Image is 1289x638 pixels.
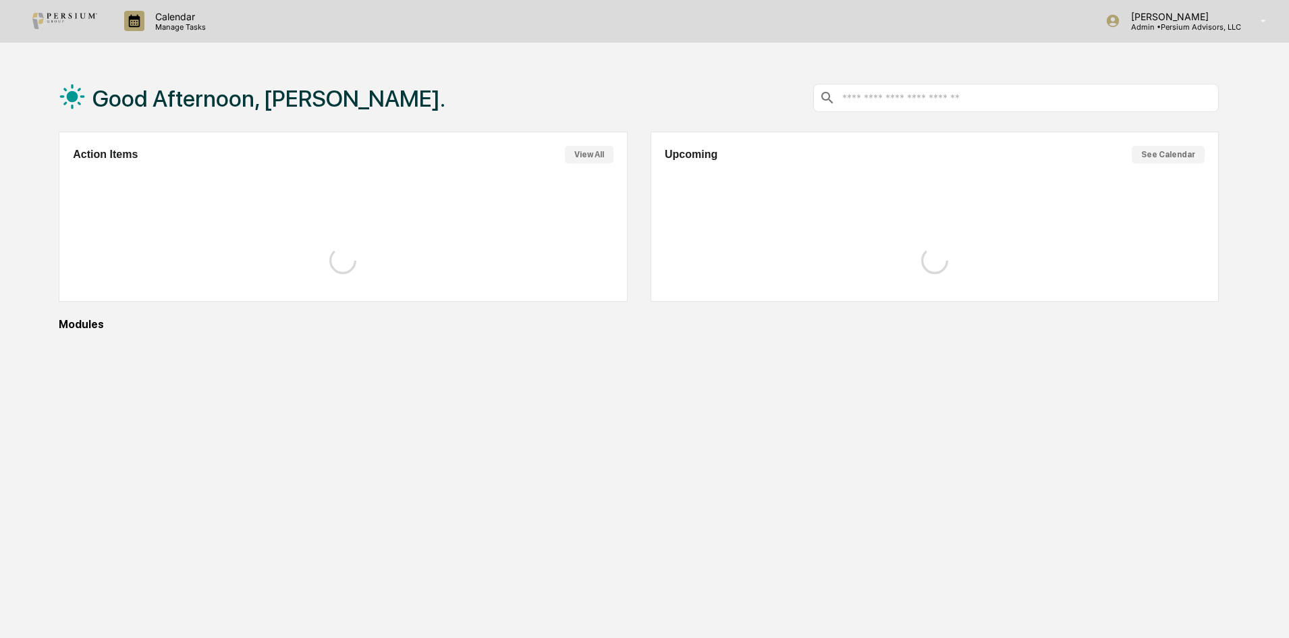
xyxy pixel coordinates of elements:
[1132,146,1205,163] button: See Calendar
[144,22,213,32] p: Manage Tasks
[73,149,138,161] h2: Action Items
[1120,22,1241,32] p: Admin • Persium Advisors, LLC
[565,146,613,163] button: View All
[32,13,97,29] img: logo
[59,318,1219,331] div: Modules
[665,149,717,161] h2: Upcoming
[92,85,445,112] h1: Good Afternoon, [PERSON_NAME].
[1120,11,1241,22] p: [PERSON_NAME]
[144,11,213,22] p: Calendar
